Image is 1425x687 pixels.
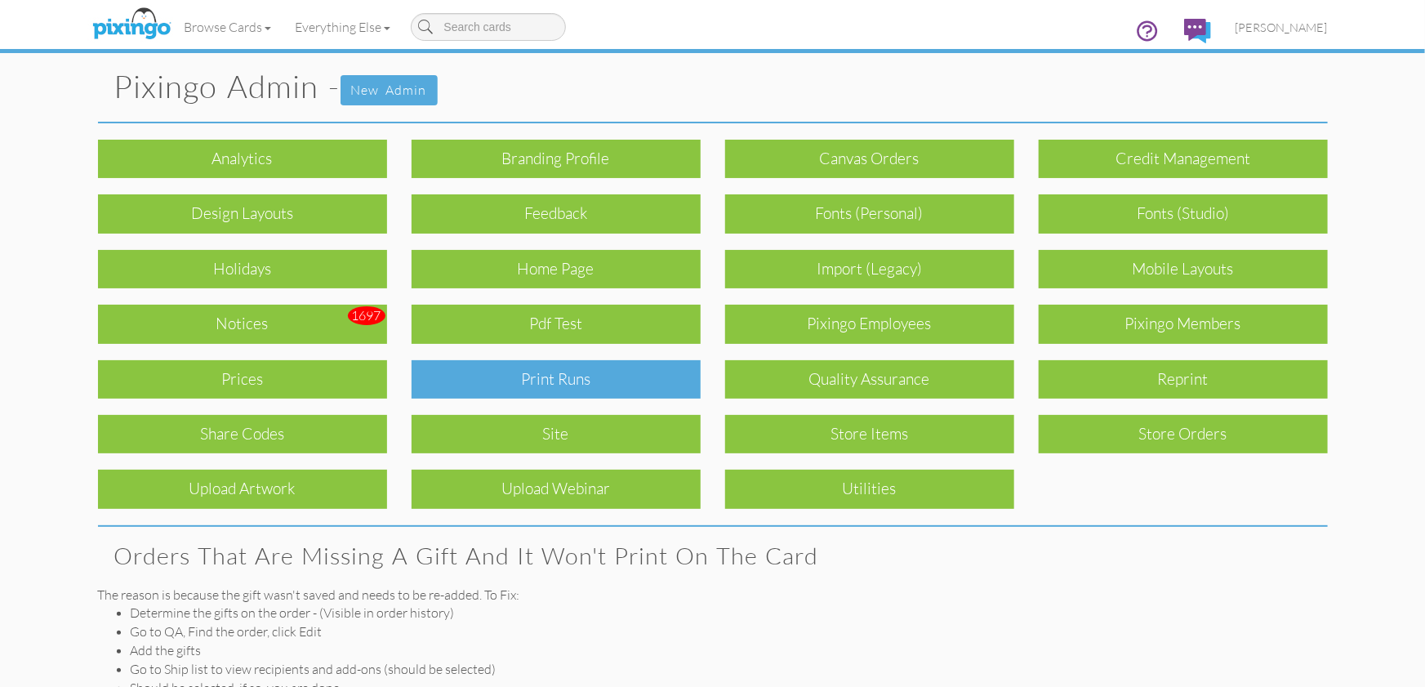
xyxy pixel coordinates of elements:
img: pixingo logo [88,4,175,45]
a: Everything Else [283,7,403,47]
div: Home Page [412,250,701,288]
div: Holidays [98,250,387,288]
div: Pixingo Members [1039,305,1328,343]
div: Credit Management [1039,140,1328,178]
div: Design Layouts [98,194,387,233]
div: Upload Webinar [412,470,701,508]
input: Search cards [411,13,566,41]
div: Feedback [412,194,701,233]
a: [PERSON_NAME] [1223,7,1340,48]
div: reprint [1039,360,1328,399]
div: Pixingo Employees [725,305,1014,343]
div: Notices [98,305,387,343]
div: Import (legacy) [725,250,1014,288]
div: Branding profile [412,140,701,178]
div: 1697 [348,306,385,325]
div: Upload Artwork [98,470,387,508]
div: Quality Assurance [725,360,1014,399]
a: New admin [341,75,438,105]
div: Utilities [725,470,1014,508]
li: Go to QA, Find the order, click Edit [131,622,1328,641]
li: Go to Ship list to view recipients and add-ons (should be selected) [131,660,1328,679]
div: Pdf test [412,305,701,343]
h2: Orders that are missing a gift and it won't print on the card [114,543,1311,569]
li: Add the gifts [131,641,1328,660]
span: [PERSON_NAME] [1236,20,1328,34]
div: Prices [98,360,387,399]
div: Fonts (Personal) [725,194,1014,233]
div: Fonts (Studio) [1039,194,1328,233]
div: Store Items [725,415,1014,453]
div: Print Runs [412,360,701,399]
a: Browse Cards [172,7,283,47]
img: comments.svg [1184,19,1211,43]
div: Analytics [98,140,387,178]
div: Site [412,415,701,453]
div: Share Codes [98,415,387,453]
h1: Pixingo Admin - [114,69,1328,105]
li: Determine the gifts on the order - (Visible in order history) [131,604,1328,622]
div: Mobile layouts [1039,250,1328,288]
div: Canvas Orders [725,140,1014,178]
div: Store Orders [1039,415,1328,453]
div: The reason is because the gift wasn't saved and needs to be re-added. To Fix: [98,586,1328,604]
